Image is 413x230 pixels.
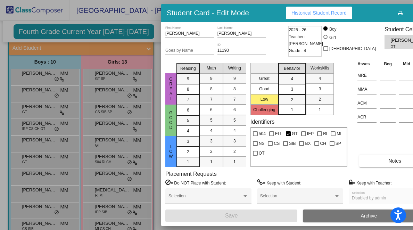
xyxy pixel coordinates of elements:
[165,210,297,222] button: Save
[217,48,266,53] input: Enter ID
[210,75,213,82] span: 9
[210,96,213,102] span: 7
[207,65,216,71] span: Math
[187,107,189,113] span: 6
[291,10,347,16] span: Historical Student Record
[388,158,401,164] span: Notes
[305,139,311,148] span: BX
[187,128,189,134] span: 4
[233,107,236,113] span: 6
[284,65,300,72] span: Behavior
[233,138,236,144] span: 3
[233,86,236,92] span: 8
[225,213,238,219] span: Save
[233,75,236,82] span: 9
[233,159,236,165] span: 1
[336,139,341,148] span: SP
[361,213,377,219] span: Archive
[291,107,293,113] span: 1
[187,149,189,155] span: 2
[210,128,213,134] span: 4
[349,179,392,186] label: = Keep with Teacher:
[289,139,296,148] span: SIB
[187,86,189,92] span: 8
[286,7,352,19] button: Historical Student Record
[329,34,336,41] div: Girl
[210,159,213,165] span: 1
[233,96,236,102] span: 7
[228,65,241,71] span: Writing
[210,138,213,144] span: 3
[329,44,376,53] span: [DEMOGRAPHIC_DATA]
[291,76,293,82] span: 4
[289,47,306,54] span: Grade : 4
[259,149,265,157] span: OT
[319,107,321,113] span: 1
[233,117,236,123] span: 5
[274,139,280,148] span: CS
[210,86,213,92] span: 8
[337,130,341,138] span: MI
[233,128,236,134] span: 4
[257,179,302,186] label: = Keep with Student:
[307,130,314,138] span: IEP
[168,77,174,101] span: Great
[187,97,189,103] span: 7
[187,159,189,165] span: 1
[187,117,189,124] span: 5
[165,171,217,177] label: Placement Requests
[187,76,189,82] span: 9
[168,144,174,159] span: Low
[259,130,266,138] span: 504
[165,179,226,186] label: = Do NOT Place with Student:
[289,33,323,47] span: Teacher: [PERSON_NAME]
[319,75,321,82] span: 4
[233,148,236,155] span: 2
[311,65,329,71] span: Workskills
[357,70,377,81] input: assessment
[289,26,306,33] span: 2025 - 26
[165,48,214,53] input: goes by name
[319,86,321,92] span: 3
[292,130,298,138] span: GT
[180,65,196,72] span: Reading
[250,118,274,125] label: Identifiers
[210,148,213,155] span: 2
[352,196,386,200] span: Disabled by admin
[259,139,265,148] span: NS
[320,139,326,148] span: CH
[357,98,377,108] input: assessment
[167,8,249,17] h3: Student Card - Edit Mode
[210,117,213,123] span: 5
[357,84,377,95] input: assessment
[168,110,174,130] span: Good
[356,60,378,68] th: Asses
[329,26,337,32] div: Boy
[357,112,377,122] input: assessment
[187,138,189,145] span: 3
[275,130,282,138] span: ELL
[378,60,397,68] th: Beg
[291,86,293,92] span: 3
[291,97,293,103] span: 2
[319,96,321,102] span: 2
[210,107,213,113] span: 6
[323,130,327,138] span: RI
